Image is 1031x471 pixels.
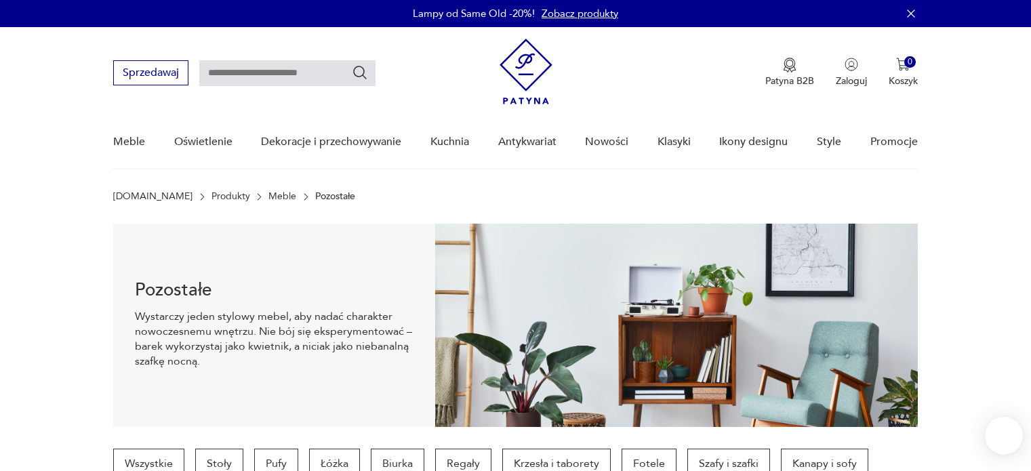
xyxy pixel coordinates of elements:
[783,58,796,73] img: Ikona medalu
[498,116,557,168] a: Antykwariat
[896,58,910,71] img: Ikona koszyka
[889,75,918,87] p: Koszyk
[870,116,918,168] a: Promocje
[135,282,413,298] h1: Pozostałe
[500,39,552,104] img: Patyna - sklep z meblami i dekoracjami vintage
[585,116,628,168] a: Nowości
[435,224,918,427] img: 969d9116629659dbb0bd4e745da535dc.jpg
[904,56,916,68] div: 0
[113,116,145,168] a: Meble
[765,58,814,87] a: Ikona medaluPatyna B2B
[135,309,413,369] p: Wystarczy jeden stylowy mebel, aby nadać charakter nowoczesnemu wnętrzu. Nie bój się eksperymento...
[985,417,1023,455] iframe: Smartsupp widget button
[836,58,867,87] button: Zaloguj
[765,75,814,87] p: Patyna B2B
[113,60,188,85] button: Sprzedawaj
[315,191,355,202] p: Pozostałe
[261,116,401,168] a: Dekoracje i przechowywanie
[765,58,814,87] button: Patyna B2B
[658,116,691,168] a: Klasyki
[174,116,233,168] a: Oświetlenie
[113,191,193,202] a: [DOMAIN_NAME]
[113,69,188,79] a: Sprzedawaj
[719,116,788,168] a: Ikony designu
[268,191,296,202] a: Meble
[836,75,867,87] p: Zaloguj
[211,191,250,202] a: Produkty
[817,116,841,168] a: Style
[889,58,918,87] button: 0Koszyk
[430,116,469,168] a: Kuchnia
[352,64,368,81] button: Szukaj
[413,7,535,20] p: Lampy od Same Old -20%!
[845,58,858,71] img: Ikonka użytkownika
[542,7,618,20] a: Zobacz produkty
